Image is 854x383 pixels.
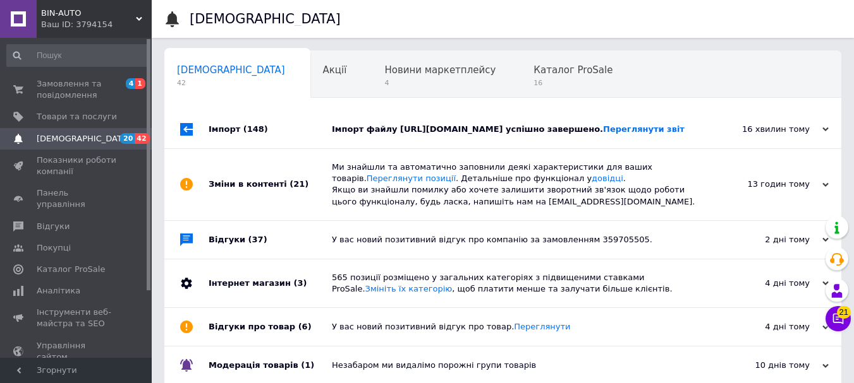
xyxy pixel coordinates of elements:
[120,133,135,144] span: 20
[332,234,702,245] div: У вас новий позитивний відгук про компанію за замовленням 359705505.
[702,124,829,135] div: 16 хвилин тому
[243,124,268,134] span: (148)
[301,360,314,370] span: (1)
[534,64,613,76] span: Каталог ProSale
[826,306,851,331] button: Чат з покупцем21
[298,322,312,331] span: (6)
[37,187,117,210] span: Панель управління
[534,78,613,88] span: 16
[514,322,570,331] a: Переглянути
[332,124,702,135] div: Імпорт файлу [URL][DOMAIN_NAME] успішно завершено.
[248,235,267,244] span: (37)
[177,78,285,88] span: 42
[126,78,136,89] span: 4
[209,221,332,259] div: Відгуки
[332,272,702,295] div: 565 позиції розміщено у загальних категоріях з підвищеними ставками ProSale. , щоб платити менше ...
[37,285,80,297] span: Аналітика
[37,340,117,363] span: Управління сайтом
[209,308,332,346] div: Відгуки про товар
[332,321,702,333] div: У вас новий позитивний відгук про товар.
[209,149,332,220] div: Зміни в контенті
[384,78,496,88] span: 4
[702,234,829,245] div: 2 дні тому
[702,179,829,190] div: 13 годин тому
[290,179,308,189] span: (21)
[37,221,70,232] span: Відгуки
[37,264,105,275] span: Каталог ProSale
[332,162,702,208] div: Ми знайшли та автоматично заповнили деякі характеристики для ваших товарів. . Детальніше про функ...
[702,360,829,371] div: 10 днів тому
[135,78,145,89] span: 1
[6,44,149,67] input: Пошук
[209,110,332,148] div: Імпорт
[37,111,117,122] span: Товари та послуги
[37,307,117,329] span: Інструменти веб-майстра та SEO
[293,278,307,288] span: (3)
[135,133,149,144] span: 42
[702,278,829,289] div: 4 дні тому
[37,155,117,177] span: Показники роботи компанії
[365,284,453,293] a: Змініть їх категорію
[37,242,71,254] span: Покупці
[190,11,341,27] h1: [DEMOGRAPHIC_DATA]
[41,8,136,19] span: BIN-AUTO
[41,19,152,30] div: Ваш ID: 3794154
[384,64,496,76] span: Новини маркетплейсу
[837,303,851,315] span: 21
[702,321,829,333] div: 4 дні тому
[332,360,702,371] div: Незабаром ми видалімо порожні групи товарів
[37,78,117,101] span: Замовлення та повідомлення
[603,124,685,134] a: Переглянути звіт
[209,259,332,307] div: Інтернет магазин
[323,64,347,76] span: Акції
[367,174,456,183] a: Переглянути позиції
[37,133,130,144] span: [DEMOGRAPHIC_DATA]
[592,174,623,183] a: довідці
[177,64,285,76] span: [DEMOGRAPHIC_DATA]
